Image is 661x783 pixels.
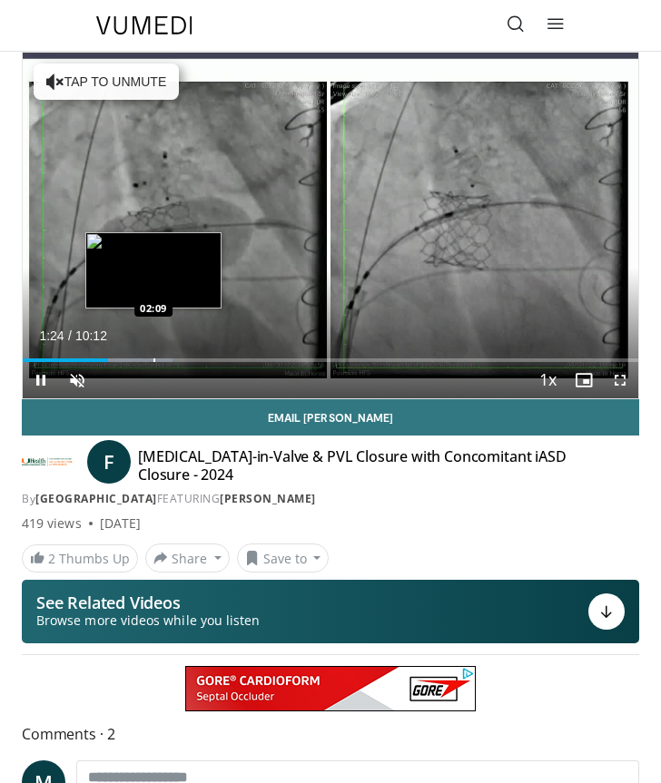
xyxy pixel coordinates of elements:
a: [GEOGRAPHIC_DATA] [35,491,157,506]
img: University of Miami [22,447,73,476]
img: VuMedi Logo [96,16,192,34]
span: Comments 2 [22,722,639,746]
button: Save to [237,543,330,573]
button: See Related Videos Browse more videos while you listen [22,580,639,643]
button: Share [145,543,230,573]
span: Browse more videos while you listen [36,612,260,630]
button: Unmute [59,362,95,398]
div: [DATE] [100,514,141,533]
div: By FEATURING [22,491,639,507]
span: / [68,328,72,343]
iframe: Advertisement [185,666,476,711]
button: Playback Rate [529,362,566,398]
button: Pause [23,362,59,398]
button: Tap to unmute [34,64,179,100]
a: Email [PERSON_NAME] [22,399,639,436]
span: 419 views [22,514,82,533]
a: [PERSON_NAME] [220,491,316,506]
span: 1:24 [39,328,64,343]
img: image.jpeg [85,232,222,308]
a: 2 Thumbs Up [22,544,138,573]
h4: [MEDICAL_DATA]-in-Valve & PVL Closure with Concomitant iASD Closure - 2024 [138,447,576,484]
button: Fullscreen [602,362,638,398]
p: See Related Videos [36,593,260,612]
span: 2 [48,550,55,567]
div: Progress Bar [23,358,638,362]
a: F [87,440,131,484]
video-js: Video Player [23,53,638,398]
span: 10:12 [75,328,107,343]
button: Enable picture-in-picture mode [566,362,602,398]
